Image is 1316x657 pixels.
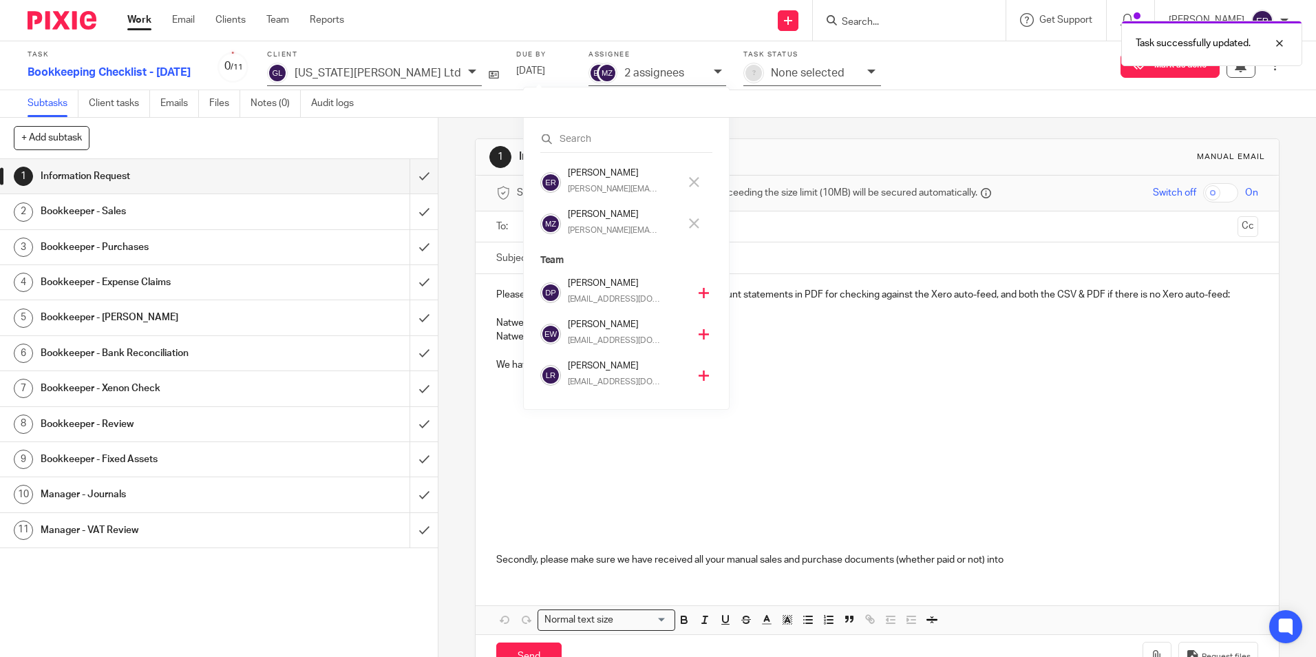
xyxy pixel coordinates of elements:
[41,272,277,293] h1: Bookkeeper - Expense Claims
[568,208,679,221] h4: [PERSON_NAME]
[41,449,277,470] h1: Bookkeeper - Fixed Assets
[14,238,33,257] div: 3
[540,172,561,193] img: svg%3E
[160,90,199,117] a: Emails
[28,90,78,117] a: Subtasks
[496,316,1257,330] p: Natwest 582
[496,251,532,265] label: Subject:
[1251,10,1273,32] img: svg%3E
[617,613,667,627] input: Search for option
[540,365,561,386] img: svg%3E
[496,220,511,233] label: To:
[588,63,609,83] img: svg%3E
[489,146,511,168] div: 1
[519,149,906,164] h1: Information Request
[538,609,675,631] div: Search for option
[745,65,762,81] div: ?
[41,378,277,399] h1: Bookkeeper - Xenon Check
[496,553,1257,567] p: Secondly, please make sure we have received all your manual sales and purchase documents (whether...
[41,343,277,364] h1: Bookkeeper - Bank Reconciliation
[41,201,277,222] h1: Bookkeeper - Sales
[1153,186,1196,200] span: Switch off
[568,293,665,306] p: [EMAIL_ADDRESS][DOMAIN_NAME]
[496,358,1257,372] p: We have Paypal access
[540,324,561,344] img: svg%3E
[28,50,200,59] label: Task
[568,167,679,180] h4: [PERSON_NAME]
[217,59,250,74] div: 0
[14,309,33,328] div: 5
[209,90,240,117] a: Files
[41,520,277,541] h1: Manager - VAT Review
[1136,36,1251,50] p: Task successfully updated.
[311,90,364,117] a: Audit logs
[568,376,665,388] p: [EMAIL_ADDRESS][DOMAIN_NAME]
[568,183,657,196] p: [PERSON_NAME][EMAIL_ADDRESS][DOMAIN_NAME]
[541,613,616,627] span: Normal text size
[267,50,499,59] label: Client
[517,186,977,200] span: Secure the attachments in this message. Files exceeding the size limit (10MB) will be secured aut...
[568,359,689,373] h4: [PERSON_NAME]
[267,63,288,83] img: svg%3E
[41,166,277,187] h1: Information Request
[41,307,277,328] h1: Bookkeeper - [PERSON_NAME]
[266,13,289,27] a: Team
[540,253,712,268] p: Team
[540,132,712,146] input: Search
[516,66,545,76] span: [DATE]
[1238,216,1258,237] button: Cc
[14,273,33,292] div: 4
[540,213,561,234] img: svg%3E
[1245,186,1258,200] span: On
[496,288,1257,302] p: Please make sure we are sent the following bank account statements in PDF for checking against th...
[215,13,246,27] a: Clients
[588,50,726,59] label: Assignee
[14,485,33,504] div: 10
[172,13,195,27] a: Email
[14,521,33,540] div: 11
[14,167,33,186] div: 1
[516,50,571,59] label: Due by
[568,225,657,237] p: [PERSON_NAME][EMAIL_ADDRESS][DOMAIN_NAME]
[14,379,33,398] div: 7
[14,344,33,363] div: 6
[624,67,684,79] p: 2 assignees
[568,335,665,347] p: [EMAIL_ADDRESS][DOMAIN_NAME]
[28,11,96,30] img: Pixie
[496,330,1257,344] p: Natwest 141
[540,282,561,303] img: svg%3E
[14,126,89,149] button: + Add subtask
[1197,152,1265,163] div: Manual email
[14,202,33,222] div: 2
[295,67,461,79] p: [US_STATE][PERSON_NAME] Ltd
[310,13,344,27] a: Reports
[568,277,689,290] h4: [PERSON_NAME]
[89,90,150,117] a: Client tasks
[41,414,277,435] h1: Bookkeeper - Review
[41,237,277,258] h1: Bookkeeper - Purchases
[14,450,33,469] div: 9
[251,90,301,117] a: Notes (0)
[41,484,277,505] h1: Manager - Journals
[231,63,243,71] small: /11
[568,318,689,331] h4: [PERSON_NAME]
[127,13,151,27] a: Work
[597,63,617,83] img: svg%3E
[14,415,33,434] div: 8
[771,67,845,79] p: None selected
